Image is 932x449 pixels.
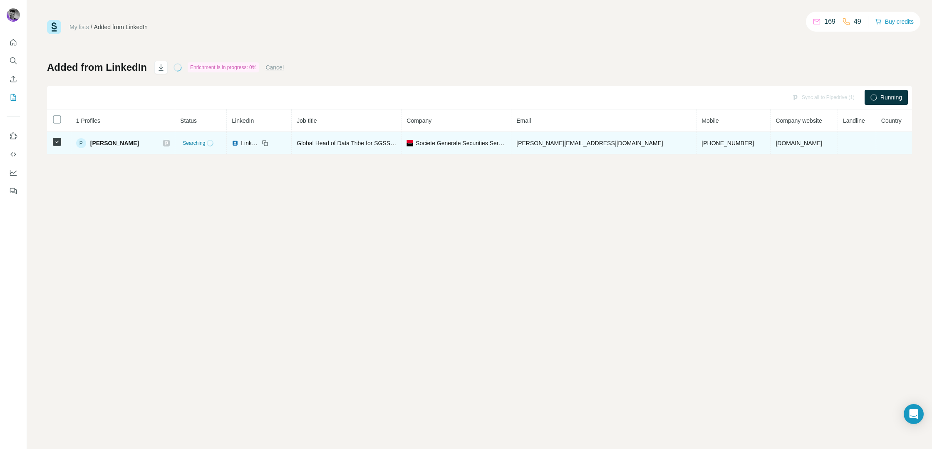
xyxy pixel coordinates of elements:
[854,17,861,27] p: 49
[701,140,754,146] span: [PHONE_NUMBER]
[7,147,20,162] button: Use Surfe API
[188,62,259,72] div: Enrichment is in progress: 0%
[843,117,865,124] span: Landline
[7,184,20,198] button: Feedback
[297,140,545,146] span: Global Head of Data Tribe for SGSS transformation & Technology Delivery (IT division Manager)
[232,140,238,146] img: LinkedIn logo
[7,35,20,50] button: Quick start
[416,139,506,147] span: Societe Generale Securities Services - SGSS
[776,140,822,146] span: [DOMAIN_NAME]
[880,93,902,102] span: Running
[407,117,431,124] span: Company
[241,139,259,147] span: LinkedIn
[76,138,86,148] div: P
[7,90,20,105] button: My lists
[47,61,147,74] h1: Added from LinkedIn
[297,117,317,124] span: Job title
[875,16,914,27] button: Buy credits
[7,165,20,180] button: Dashboard
[47,20,61,34] img: Surfe Logo
[776,117,822,124] span: Company website
[69,24,89,30] a: My lists
[94,23,148,31] div: Added from LinkedIn
[7,72,20,87] button: Enrich CSV
[7,129,20,144] button: Use Surfe on LinkedIn
[516,117,531,124] span: Email
[183,139,205,147] span: Searching
[180,117,197,124] span: Status
[91,23,92,31] li: /
[701,117,719,124] span: Mobile
[881,117,902,124] span: Country
[265,63,284,72] button: Cancel
[7,8,20,22] img: Avatar
[824,17,835,27] p: 169
[516,140,663,146] span: [PERSON_NAME][EMAIL_ADDRESS][DOMAIN_NAME]
[7,53,20,68] button: Search
[76,117,100,124] span: 1 Profiles
[90,139,139,147] span: [PERSON_NAME]
[904,404,924,424] div: Open Intercom Messenger
[232,117,254,124] span: LinkedIn
[407,140,413,146] img: company-logo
